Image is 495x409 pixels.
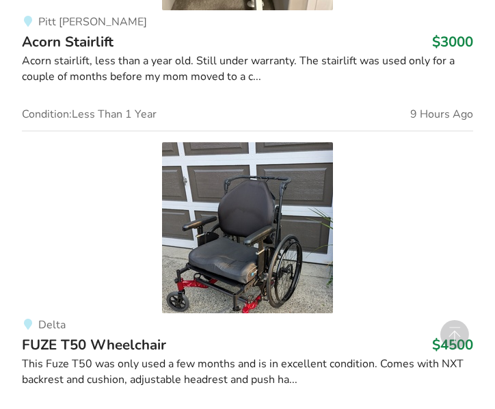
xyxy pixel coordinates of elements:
span: 9 Hours Ago [410,109,473,120]
div: This Fuze T50 was only used a few months and is in excellent condition. Comes with NXT backrest a... [22,356,473,388]
h3: $3000 [432,33,473,51]
span: Acorn Stairlift [22,32,113,51]
span: Pitt [PERSON_NAME] [38,14,147,29]
img: mobility-fuze t50 wheelchair [162,142,333,313]
span: Condition: Less Than 1 Year [22,109,157,120]
span: FUZE T50 Wheelchair [22,335,166,354]
span: Delta [38,317,66,332]
div: Acorn stairlift, less than a year old. Still under warranty. The stairlift was used only for a co... [22,53,473,85]
h3: $4500 [432,336,473,354]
